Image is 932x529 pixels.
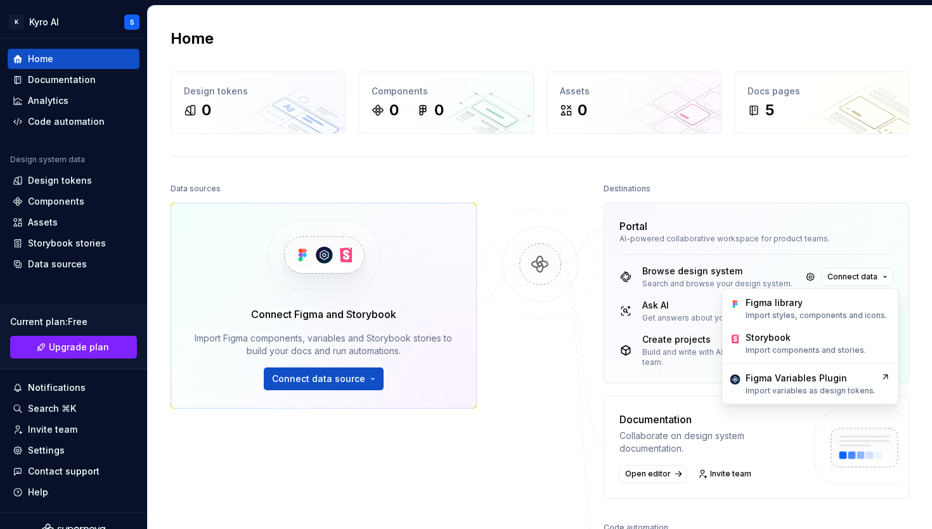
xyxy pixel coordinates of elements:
button: Help [8,482,139,502]
div: Get answers about your design systems. [642,313,795,323]
div: AI-powered collaborative workspace for product teams. [619,234,894,244]
div: Import Figma components, variables and Storybook stories to build your docs and run automations. [189,332,458,357]
span: Connect data [827,272,877,282]
div: Home [28,53,53,65]
button: Connect data [822,268,893,286]
button: KKyro AIS [3,8,145,35]
div: Assets [28,216,58,229]
div: Search and browse your design system. [642,279,793,289]
button: Notifications [8,378,139,398]
div: Design tokens [28,174,92,187]
div: Docs pages [748,85,896,98]
a: Home [8,49,139,69]
div: K [9,15,24,30]
button: Upgrade plan [10,336,137,359]
a: Assets0 [547,72,722,134]
a: Invite team [8,419,139,440]
div: S [130,17,134,27]
div: Figma Variables Plugin [746,372,847,385]
div: Contact support [28,465,100,478]
a: Invite team [694,465,757,483]
a: Data sources [8,254,139,274]
a: Open editor [619,465,687,483]
div: Analytics [28,94,68,107]
span: Invite team [710,469,751,479]
div: Help [28,486,48,499]
span: Open editor [625,469,671,479]
div: Ask AI [642,299,795,312]
div: 5 [765,100,774,120]
div: Assets [560,85,708,98]
div: Storybook [746,331,791,344]
p: Import variables as design tokens. [746,386,876,396]
div: Current plan : Free [10,315,137,328]
div: Browse design system [642,265,793,277]
div: Storybook stories [28,237,106,250]
div: Collaborate on design system documentation. [619,430,803,455]
div: Design tokens [184,85,332,98]
div: Settings [28,444,65,457]
a: Docs pages5 [734,72,909,134]
div: 0 [434,100,444,120]
a: Components00 [358,72,533,134]
div: 0 [578,100,587,120]
div: Create projects [642,333,812,346]
a: Settings [8,440,139,461]
a: Analytics [8,91,139,111]
p: Import styles, components and icons. [746,310,887,321]
div: Destinations [604,180,650,198]
div: 0 [202,100,211,120]
div: Portal [619,219,647,234]
div: Documentation [619,412,803,427]
div: Kyro AI [29,16,59,29]
a: Design tokens [8,170,139,191]
div: Components [28,195,84,208]
a: Components [8,191,139,212]
div: Connect Figma and Storybook [251,307,396,322]
button: Search ⌘K [8,398,139,419]
a: Code automation [8,112,139,132]
div: Design system data [10,155,85,165]
a: Design tokens0 [171,72,346,134]
div: Figma library [746,296,803,309]
span: Upgrade plan [49,341,109,354]
div: Data sources [171,180,221,198]
a: Storybook stories [8,233,139,253]
div: Components [372,85,520,98]
div: Documentation [28,73,96,86]
div: Invite team [28,423,77,436]
a: Assets [8,212,139,233]
div: Data sources [28,258,87,271]
div: 0 [389,100,399,120]
div: Code automation [28,115,105,128]
div: Search ⌘K [28,402,76,415]
span: Connect data source [272,373,365,385]
div: Notifications [28,381,86,394]
h2: Home [171,29,214,49]
div: Build and write with AI, together with your team. [642,347,812,367]
p: Import components and stories. [746,345,866,355]
button: Connect data source [264,367,384,390]
a: Documentation [8,70,139,90]
button: Contact support [8,461,139,481]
